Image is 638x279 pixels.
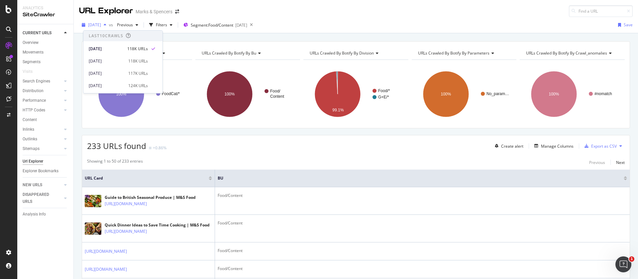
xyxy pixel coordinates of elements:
text: FoodCat/* [162,91,180,96]
a: [URL][DOMAIN_NAME] [105,201,147,207]
div: Inlinks [23,126,34,133]
span: 2025 Aug. 9th [88,22,101,28]
h4: URLs Crawled By Botify By bu [200,48,294,59]
div: [DATE] [235,22,247,28]
svg: A chart. [303,65,407,123]
span: URLs Crawled By Botify By crawl_anomalies [526,50,607,56]
text: 99.1% [332,108,344,112]
svg: A chart. [87,65,190,123]
div: Guide to British Seasonal Produce | M&S Food [105,195,196,201]
div: Search Engines [23,78,50,85]
div: Showing 1 to 50 of 233 entries [87,158,143,166]
div: Food/Content [218,248,627,254]
a: NEW URLS [23,182,62,189]
a: Overview [23,39,69,46]
text: 100% [116,92,127,96]
div: HTTP Codes [23,107,45,114]
a: Sitemaps [23,145,62,152]
div: 118K URLs [128,58,148,64]
h4: URLs Crawled By Botify By parameters [417,48,511,59]
a: CURRENT URLS [23,30,62,37]
img: main image [85,195,101,208]
text: Content [270,94,284,99]
a: Explorer Bookmarks [23,168,69,175]
div: SiteCrawler [23,11,68,19]
span: vs [109,22,114,28]
a: [URL][DOMAIN_NAME] [105,228,147,235]
div: Visits [23,68,33,75]
svg: A chart. [412,65,515,123]
div: Save [624,22,633,28]
div: Analysis Info [23,211,46,218]
span: Segment: Food/Content [191,22,233,28]
span: BU [218,175,614,181]
text: G+E/* [378,95,389,99]
span: Previous [114,22,133,28]
div: +0.86% [153,145,166,151]
img: Equal [149,147,152,149]
div: Manage Columns [541,143,574,149]
div: 124K URLs [128,83,148,89]
div: Url Explorer [23,158,43,165]
span: URLs Crawled By Botify By division [310,50,374,56]
button: Save [615,20,633,30]
button: [DATE] [79,20,109,30]
h4: URLs Crawled By Botify By division [308,48,402,59]
button: Next [616,158,625,166]
div: URL Explorer [79,5,133,17]
div: [DATE] [89,70,124,76]
a: HTTP Codes [23,107,62,114]
div: 117K URLs [128,70,148,76]
div: Sitemaps [23,145,40,152]
span: URL Card [85,175,207,181]
button: Previous [114,20,141,30]
a: Visits [23,68,39,75]
a: Content [23,116,69,123]
button: Segment:Food/Content[DATE] [181,20,247,30]
div: Distribution [23,87,44,94]
button: Create alert [492,141,523,151]
div: Movements [23,49,44,56]
a: Inlinks [23,126,62,133]
div: Content [23,116,37,123]
div: Segments [23,59,41,66]
div: Food/Content [218,220,627,226]
svg: A chart. [520,65,623,123]
a: Search Engines [23,78,62,85]
a: Movements [23,49,69,56]
a: Outlinks [23,136,62,143]
div: Explorer Bookmarks [23,168,58,175]
span: 1 [629,256,634,262]
h4: URLs Crawled By Botify By crawl_anomalies [525,48,619,59]
iframe: Intercom live chat [615,256,631,272]
div: 118K URLs [127,46,148,52]
svg: A chart. [195,65,299,123]
button: Filters [147,20,175,30]
div: Previous [589,160,605,165]
div: [DATE] [89,83,124,89]
a: [URL][DOMAIN_NAME] [85,248,127,255]
div: Quick Dinner Ideas to Save Time Cooking | M&S Food [105,222,210,228]
text: 100% [441,92,451,96]
text: 100% [549,92,559,96]
div: CURRENT URLS [23,30,52,37]
a: Analysis Info [23,211,69,218]
span: URLs Crawled By Botify By bu [202,50,256,56]
text: #nomatch [594,91,612,96]
a: [URL][DOMAIN_NAME] [85,266,127,273]
div: Analytics [23,5,68,11]
div: Next [616,160,625,165]
div: DISAPPEARED URLS [23,191,56,205]
a: Segments [23,59,69,66]
div: Create alert [501,143,523,149]
div: Food/Content [218,266,627,272]
div: Export as CSV [591,143,617,149]
div: [DATE] [89,58,124,64]
a: Distribution [23,87,62,94]
span: URLs Crawled By Botify By parameters [418,50,489,56]
input: Find a URL [569,5,633,17]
